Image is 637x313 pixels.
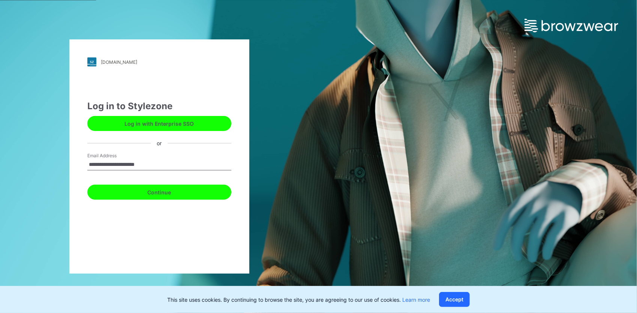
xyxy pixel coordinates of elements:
[87,99,231,113] div: Log in to Stylezone
[87,57,96,66] img: stylezone-logo.562084cfcfab977791bfbf7441f1a819.svg
[101,59,137,65] div: [DOMAIN_NAME]
[87,116,231,131] button: Log in with Enterprise SSO
[87,152,140,159] label: Email Address
[87,185,231,200] button: Continue
[151,139,168,147] div: or
[439,292,470,307] button: Accept
[402,296,430,303] a: Learn more
[87,57,231,66] a: [DOMAIN_NAME]
[525,19,618,32] img: browzwear-logo.e42bd6dac1945053ebaf764b6aa21510.svg
[167,296,430,304] p: This site uses cookies. By continuing to browse the site, you are agreeing to our use of cookies.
